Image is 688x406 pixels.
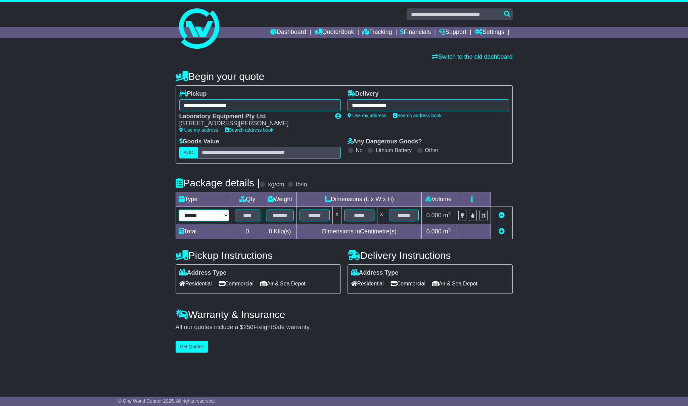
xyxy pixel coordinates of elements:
[263,224,297,239] td: Kilo(s)
[179,278,212,289] span: Residential
[225,127,273,133] a: Search address book
[475,27,504,38] a: Settings
[426,212,442,219] span: 0.000
[356,147,363,153] label: No
[268,181,284,188] label: kg/cm
[179,120,328,127] div: [STREET_ADDRESS][PERSON_NAME]
[499,228,505,235] a: Add new item
[219,278,254,289] span: Commercial
[179,90,207,98] label: Pickup
[232,192,263,207] td: Qty
[243,324,254,330] span: 250
[269,228,272,235] span: 0
[176,177,260,188] h4: Package details |
[351,278,384,289] span: Residential
[297,224,422,239] td: Dimensions in Centimetre(s)
[448,211,451,216] sup: 3
[260,278,306,289] span: Air & Sea Depot
[448,227,451,232] sup: 3
[263,192,297,207] td: Weight
[179,113,328,120] div: Laboratory Equipment Pty Ltd
[118,398,215,404] span: © One World Courier 2025. All rights reserved.
[499,212,505,219] a: Remove this item
[348,90,379,98] label: Delivery
[432,278,477,289] span: Air & Sea Depot
[400,27,431,38] a: Financials
[377,207,386,224] td: x
[297,192,422,207] td: Dimensions (L x W x H)
[439,27,466,38] a: Support
[270,27,306,38] a: Dashboard
[443,212,451,219] span: m
[333,207,341,224] td: x
[376,147,412,153] label: Lithium Battery
[176,250,341,261] h4: Pickup Instructions
[314,27,354,38] a: Quote/Book
[432,53,512,60] a: Switch to the old dashboard
[362,27,392,38] a: Tracking
[351,269,399,277] label: Address Type
[393,113,442,118] a: Search address book
[179,269,227,277] label: Address Type
[422,192,455,207] td: Volume
[179,147,198,159] label: AUD
[176,324,513,331] div: All our quotes include a $ FreightSafe warranty.
[425,147,439,153] label: Other
[443,228,451,235] span: m
[391,278,425,289] span: Commercial
[176,224,232,239] td: Total
[179,138,219,145] label: Goods Value
[348,250,513,261] h4: Delivery Instructions
[176,192,232,207] td: Type
[348,113,386,118] a: Use my address
[176,341,209,353] button: Get Quotes
[296,181,307,188] label: lb/in
[232,224,263,239] td: 0
[176,71,513,82] h4: Begin your quote
[179,127,218,133] a: Use my address
[176,309,513,320] h4: Warranty & Insurance
[348,138,422,145] label: Any Dangerous Goods?
[426,228,442,235] span: 0.000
